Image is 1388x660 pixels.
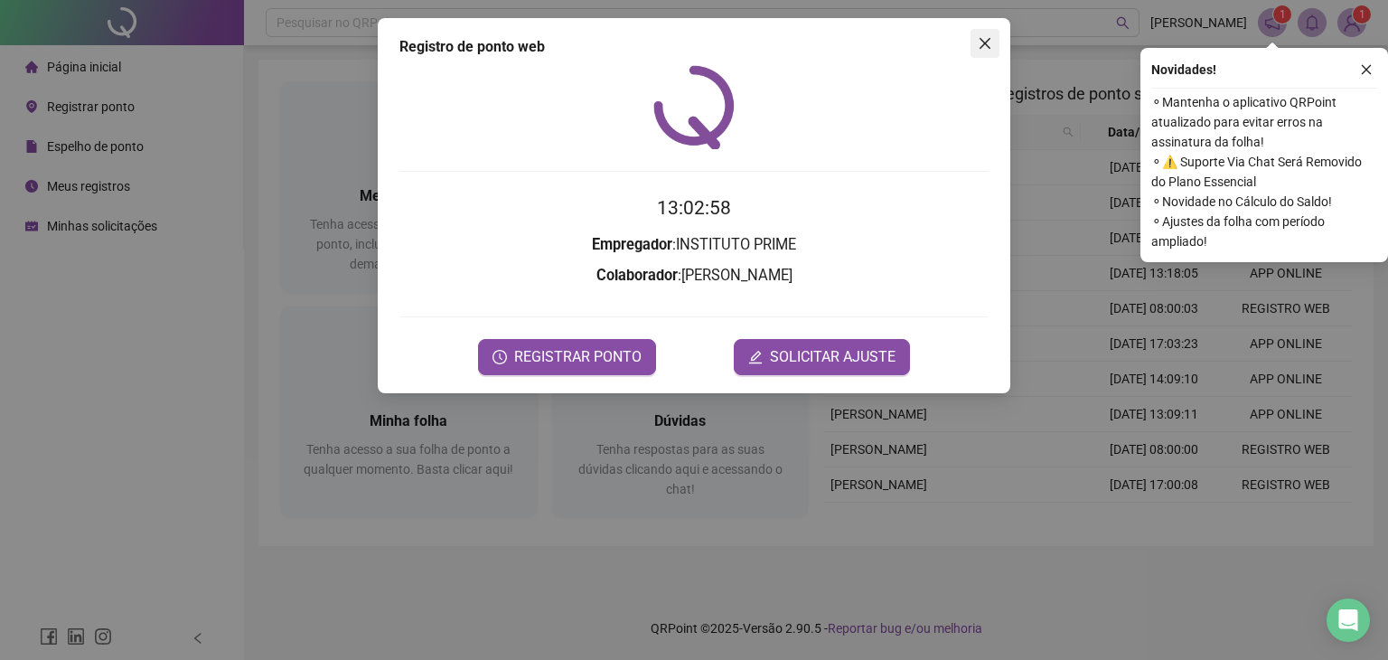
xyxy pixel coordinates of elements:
[978,36,992,51] span: close
[971,29,999,58] button: Close
[596,267,678,284] strong: Colaborador
[1360,63,1373,76] span: close
[399,264,989,288] h3: : [PERSON_NAME]
[399,36,989,58] div: Registro de ponto web
[1327,599,1370,642] div: Open Intercom Messenger
[478,339,656,375] button: REGISTRAR PONTO
[1151,212,1377,251] span: ⚬ Ajustes da folha com período ampliado!
[770,346,896,368] span: SOLICITAR AJUSTE
[1151,60,1216,80] span: Novidades !
[1151,192,1377,212] span: ⚬ Novidade no Cálculo do Saldo!
[1151,92,1377,152] span: ⚬ Mantenha o aplicativo QRPoint atualizado para evitar erros na assinatura da folha!
[653,65,735,149] img: QRPoint
[514,346,642,368] span: REGISTRAR PONTO
[1151,152,1377,192] span: ⚬ ⚠️ Suporte Via Chat Será Removido do Plano Essencial
[748,350,763,364] span: edit
[399,233,989,257] h3: : INSTITUTO PRIME
[657,197,731,219] time: 13:02:58
[492,350,507,364] span: clock-circle
[592,236,672,253] strong: Empregador
[734,339,910,375] button: editSOLICITAR AJUSTE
